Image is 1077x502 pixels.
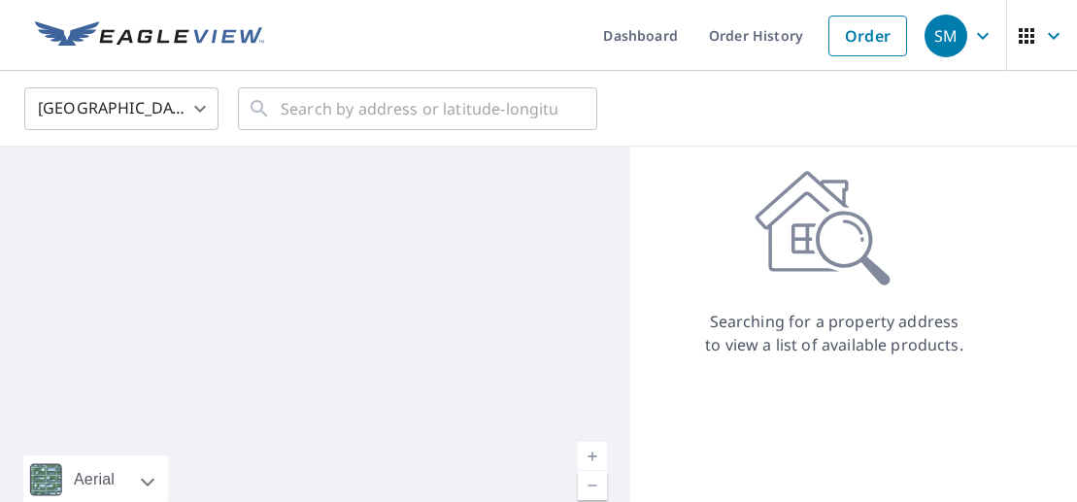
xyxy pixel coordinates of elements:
a: Current Level 5, Zoom In [578,442,607,471]
div: [GEOGRAPHIC_DATA] [24,82,219,136]
div: SM [925,15,967,57]
a: Current Level 5, Zoom Out [578,471,607,500]
a: Order [828,16,907,56]
p: Searching for a property address to view a list of available products. [704,310,964,356]
input: Search by address or latitude-longitude [281,82,557,136]
img: EV Logo [35,21,264,50]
